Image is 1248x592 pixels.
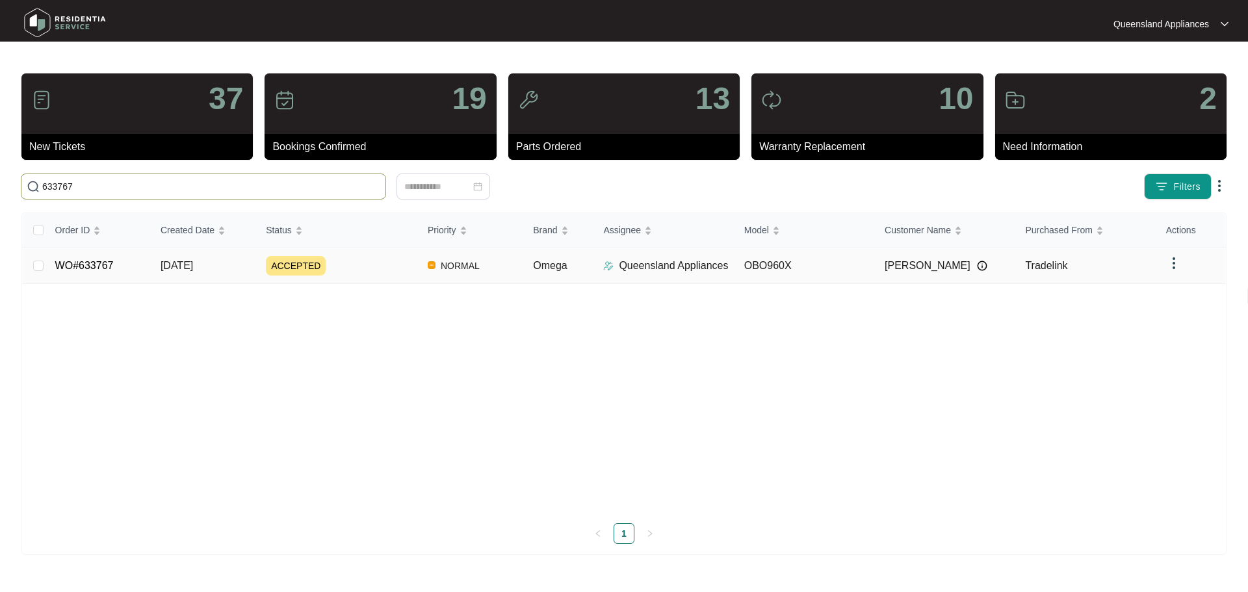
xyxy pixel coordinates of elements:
p: 2 [1199,83,1217,114]
li: Previous Page [588,523,608,544]
img: icon [274,90,295,110]
img: Info icon [977,261,987,271]
span: right [646,530,654,537]
span: Brand [533,223,557,237]
p: Bookings Confirmed [272,139,496,155]
span: NORMAL [435,258,485,274]
span: Omega [533,260,567,271]
button: filter iconFilters [1144,174,1212,199]
th: Order ID [45,213,150,248]
p: Queensland Appliances [619,258,728,274]
img: icon [31,90,52,110]
img: search-icon [27,180,40,193]
th: Model [734,213,874,248]
th: Created Date [150,213,255,248]
img: Assigner Icon [603,261,614,271]
span: Model [744,223,769,237]
p: 37 [209,83,243,114]
span: Filters [1173,180,1201,194]
button: right [640,523,660,544]
th: Priority [417,213,523,248]
span: Purchased From [1025,223,1092,237]
th: Customer Name [874,213,1015,248]
span: Tradelink [1025,260,1067,271]
a: WO#633767 [55,260,114,271]
img: icon [518,90,539,110]
p: New Tickets [29,139,253,155]
img: dropdown arrow [1166,255,1182,271]
span: Order ID [55,223,90,237]
img: icon [1005,90,1026,110]
span: [PERSON_NAME] [885,258,970,274]
span: ACCEPTED [266,256,326,276]
th: Brand [523,213,593,248]
span: Priority [428,223,456,237]
img: icon [761,90,782,110]
p: Queensland Appliances [1113,18,1209,31]
p: 19 [452,83,486,114]
img: dropdown arrow [1212,178,1227,194]
img: Vercel Logo [428,261,435,269]
button: left [588,523,608,544]
li: 1 [614,523,634,544]
span: left [594,530,602,537]
span: Assignee [603,223,641,237]
p: 13 [695,83,730,114]
span: Status [266,223,292,237]
li: Next Page [640,523,660,544]
img: residentia service logo [19,3,110,42]
th: Actions [1156,213,1226,248]
input: Search by Order Id, Assignee Name, Customer Name, Brand and Model [42,179,380,194]
p: Parts Ordered [516,139,740,155]
span: [DATE] [161,260,193,271]
p: 10 [939,83,973,114]
a: 1 [614,524,634,543]
p: Warranty Replacement [759,139,983,155]
p: Need Information [1003,139,1227,155]
td: OBO960X [734,248,874,284]
img: filter icon [1155,180,1168,193]
img: dropdown arrow [1221,21,1228,27]
th: Status [255,213,417,248]
span: Customer Name [885,223,951,237]
th: Purchased From [1015,213,1155,248]
span: Created Date [161,223,214,237]
th: Assignee [593,213,733,248]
